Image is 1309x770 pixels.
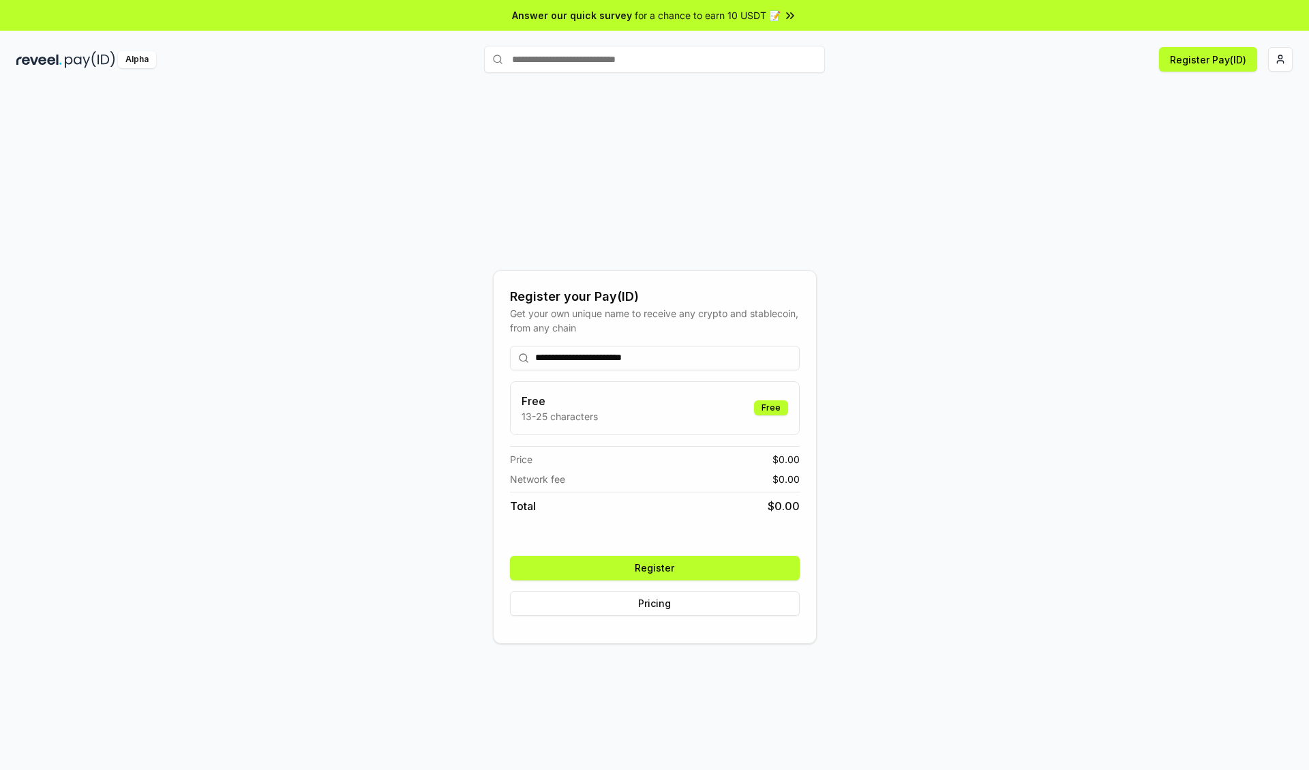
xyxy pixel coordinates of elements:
[510,498,536,514] span: Total
[118,51,156,68] div: Alpha
[16,51,62,68] img: reveel_dark
[635,8,781,23] span: for a chance to earn 10 USDT 📝
[754,400,788,415] div: Free
[510,452,532,467] span: Price
[65,51,115,68] img: pay_id
[1159,47,1257,72] button: Register Pay(ID)
[510,306,800,335] div: Get your own unique name to receive any crypto and stablecoin, from any chain
[522,393,598,409] h3: Free
[510,472,565,486] span: Network fee
[522,409,598,424] p: 13-25 characters
[772,452,800,467] span: $ 0.00
[510,591,800,616] button: Pricing
[512,8,632,23] span: Answer our quick survey
[510,556,800,580] button: Register
[772,472,800,486] span: $ 0.00
[510,287,800,306] div: Register your Pay(ID)
[768,498,800,514] span: $ 0.00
